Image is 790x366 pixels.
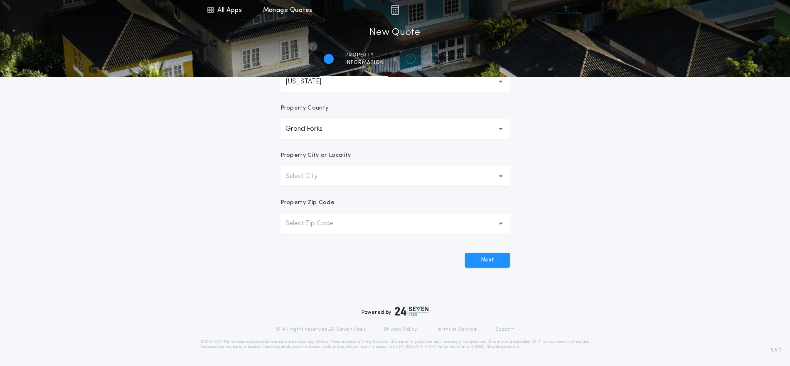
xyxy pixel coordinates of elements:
p: [US_STATE] [285,77,335,87]
button: Select Zip Code [281,214,510,234]
a: Support [495,326,514,333]
button: Select City [281,166,510,186]
span: Transaction [427,52,467,59]
div: Powered by [362,306,429,316]
img: vs-icon [550,6,581,14]
span: information [345,59,384,66]
p: Property County [281,104,329,112]
a: Terms of Service [436,326,477,333]
p: Grand Forks [285,124,336,134]
button: Next [465,253,510,268]
a: Privacy Policy [384,326,417,333]
p: Select City [285,171,331,181]
button: Grand Forks [281,119,510,139]
p: DISCLAIMER: This estimate is provided for informational purposes only. 24|Seven Fees, a product o... [201,339,590,349]
img: img [391,5,399,15]
h1: New Quote [369,26,420,39]
p: Select Zip Code [285,219,347,229]
span: 3.8.0 [770,346,782,354]
a: [URL][DOMAIN_NAME] [396,345,437,349]
p: © All rights reserved. 24|Seven Fees [276,326,366,333]
h2: 2 [409,56,412,62]
span: Property [345,52,384,59]
p: Property City or Locality [281,151,351,160]
span: details [427,59,467,66]
img: logo [395,306,429,316]
h2: 1 [328,56,330,62]
p: Property Zip Code [281,199,335,207]
button: [US_STATE] [281,72,510,92]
